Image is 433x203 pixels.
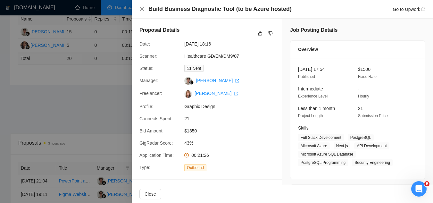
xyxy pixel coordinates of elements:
[354,142,389,149] span: API Development
[139,140,173,146] span: GigRadar Score:
[358,106,363,111] span: 21
[298,125,309,131] span: Skills
[184,140,280,147] span: 43%
[139,78,158,83] span: Manager:
[139,91,162,96] span: Freelancer:
[298,74,315,79] span: Published
[334,142,351,149] span: Next.js
[191,153,209,158] span: 00:21:26
[184,153,189,157] span: clock-circle
[184,115,280,122] span: 21
[187,66,191,70] span: mail
[148,5,292,13] h4: Build Business Diagnostic Tool (to be Azure hosted)
[358,74,377,79] span: Fixed Rate
[139,26,179,34] h5: Proposal Details
[268,31,273,36] span: dislike
[139,41,150,47] span: Date:
[139,6,145,12] span: close
[393,7,425,12] a: Go to Upworkexport
[139,54,157,59] span: Scanner:
[298,67,325,72] span: [DATE] 17:54
[139,189,161,199] button: Close
[358,67,371,72] span: $1500
[352,159,393,166] span: Security Engineering
[424,181,429,186] span: 9
[145,190,156,198] span: Close
[258,31,262,36] span: like
[298,151,356,158] span: Microsoft Azure SQL Database
[358,114,388,118] span: Submission Price
[139,165,150,170] span: Type:
[298,86,323,91] span: Intermediate
[139,6,145,12] button: Close
[348,134,374,141] span: PostgreSQL
[235,79,239,83] span: export
[184,54,239,59] a: Healthcare GD/EM/DM9/07
[184,127,280,134] span: $1350
[358,86,360,91] span: -
[184,164,206,171] span: Outbound
[298,114,323,118] span: Project Length
[298,142,330,149] span: Microsoft Azure
[298,134,344,141] span: Full Stack Development
[184,40,280,47] span: [DATE] 18:16
[184,103,280,110] span: Graphic Design
[421,7,425,11] span: export
[195,91,238,96] a: [PERSON_NAME] export
[298,159,348,166] span: PostgreSQL Programming
[256,30,264,37] button: like
[196,78,239,83] a: [PERSON_NAME] export
[267,30,274,37] button: dislike
[234,92,238,96] span: export
[189,80,194,85] img: gigradar-bm.png
[358,94,369,98] span: Hourly
[298,106,335,111] span: Less than 1 month
[298,94,328,98] span: Experience Level
[139,116,173,121] span: Connects Spent:
[193,66,201,71] span: Sent
[139,128,164,133] span: Bid Amount:
[139,66,154,71] span: Status:
[139,104,154,109] span: Profile:
[290,26,337,34] h5: Job Posting Details
[184,90,192,98] img: c1UOPUNK0oAB1jxQqs826EdTZgrP9Q4UA5z9hGDm4X2GISaKj8Q7-3Rw8m0nqBtSTS
[139,153,174,158] span: Application Time:
[298,46,318,53] span: Overview
[411,181,427,197] iframe: Intercom live chat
